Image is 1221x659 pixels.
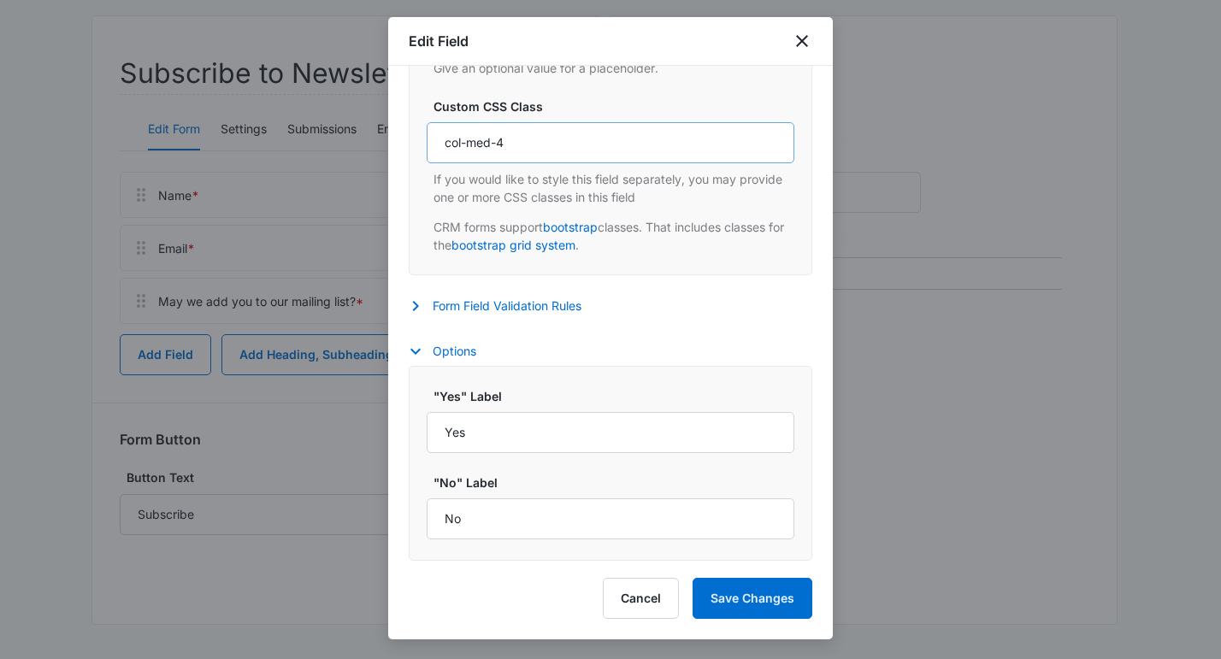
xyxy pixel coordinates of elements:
[434,170,794,206] p: If you would like to style this field separately, you may provide one or more CSS classes in this...
[409,31,469,51] h1: Edit Field
[427,412,794,453] input: "Yes" Label
[409,296,599,316] button: Form Field Validation Rules
[434,474,801,491] label: "No" Label
[427,122,794,163] input: Custom CSS Class
[409,341,493,362] button: Options
[434,387,801,405] label: "Yes" Label
[427,498,794,539] input: "No" Label
[543,220,598,234] a: bootstrap
[141,2,175,18] span: Email
[11,197,71,213] span: Subscribe
[603,578,679,619] button: Cancel
[451,238,575,252] a: bootstrap grid system
[693,578,812,619] button: Save Changes
[434,218,794,254] p: CRM forms support classes. That includes classes for the .
[434,97,801,115] label: Custom CSS Class
[792,31,812,51] button: close
[434,59,794,77] p: Give an optional value for a placeholder.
